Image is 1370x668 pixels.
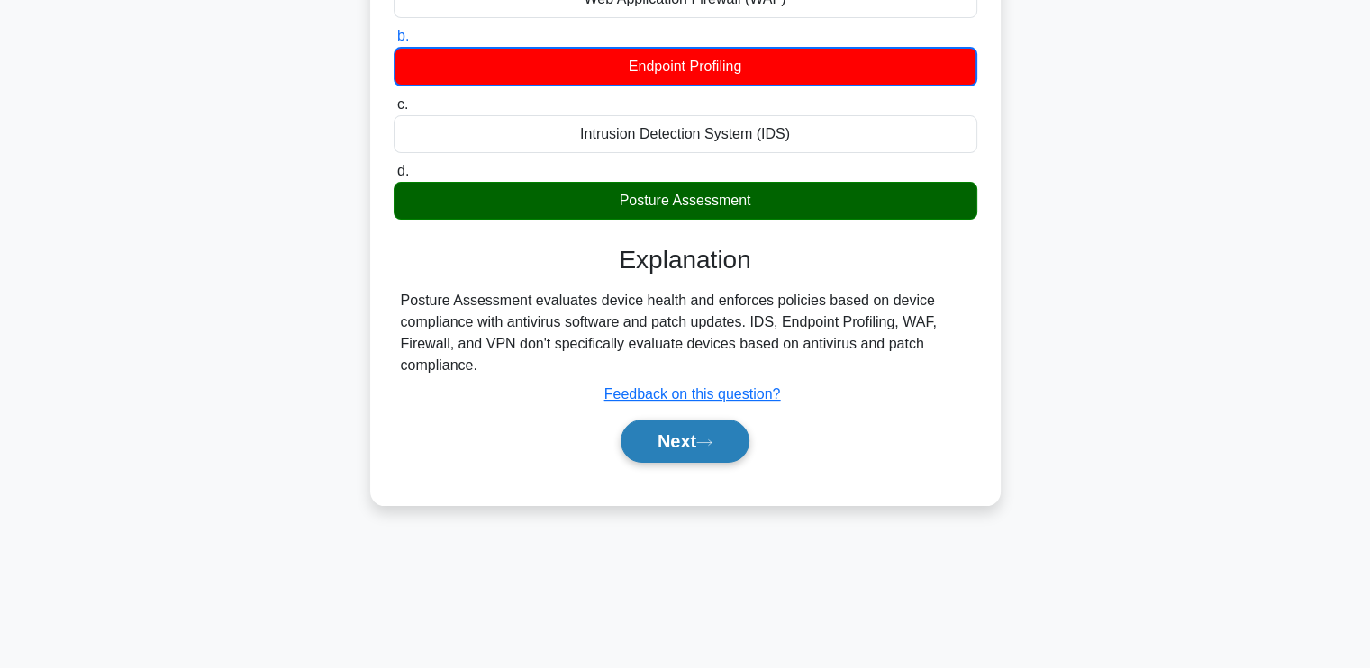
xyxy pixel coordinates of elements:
[397,163,409,178] span: d.
[394,47,977,86] div: Endpoint Profiling
[604,386,781,402] a: Feedback on this question?
[401,290,970,376] div: Posture Assessment evaluates device health and enforces policies based on device compliance with ...
[397,28,409,43] span: b.
[404,245,966,275] h3: Explanation
[394,182,977,220] div: Posture Assessment
[621,420,749,463] button: Next
[397,96,408,112] span: c.
[394,115,977,153] div: Intrusion Detection System (IDS)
